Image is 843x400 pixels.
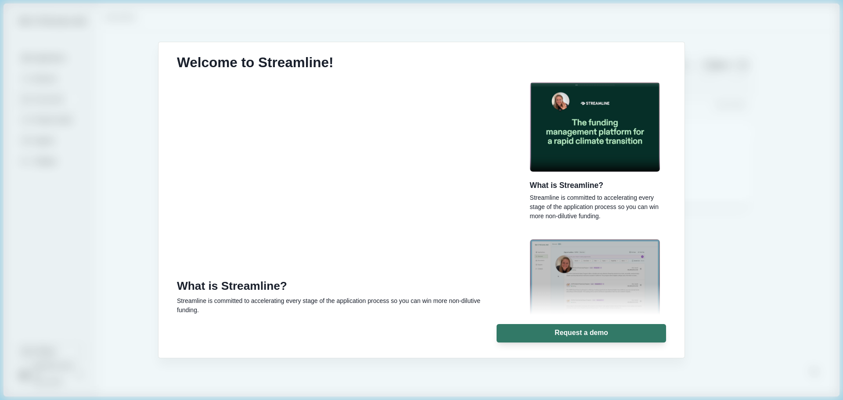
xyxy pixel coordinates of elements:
[555,329,608,337] p: Request a demo
[177,296,502,315] p: Streamline is committed to accelerating every stage of the application process so you can win mor...
[497,324,666,342] button: Request a demo
[177,279,502,293] h3: What is Streamline?
[177,54,334,71] h1: Welcome to Streamline!
[530,181,660,190] h3: What is Streamline?
[530,82,660,172] img: Under Construction!
[530,193,660,221] p: Streamline is committed to accelerating every stage of the application process so you can win mor...
[530,239,660,328] img: Under Construction!
[177,83,502,270] iframe: What is Streamline?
